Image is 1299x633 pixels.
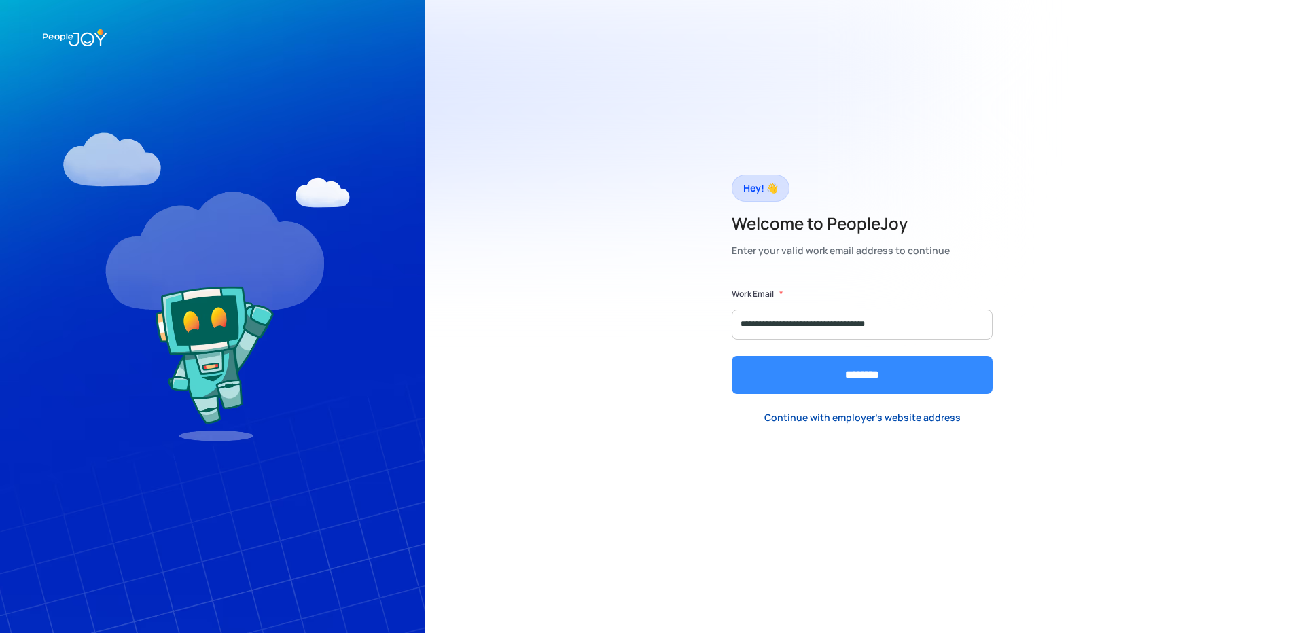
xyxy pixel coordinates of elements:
[732,241,950,260] div: Enter your valid work email address to continue
[732,287,774,301] label: Work Email
[764,411,961,424] div: Continue with employer's website address
[732,287,993,394] form: Form
[743,179,778,198] div: Hey! 👋
[753,404,972,432] a: Continue with employer's website address
[732,213,950,234] h2: Welcome to PeopleJoy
